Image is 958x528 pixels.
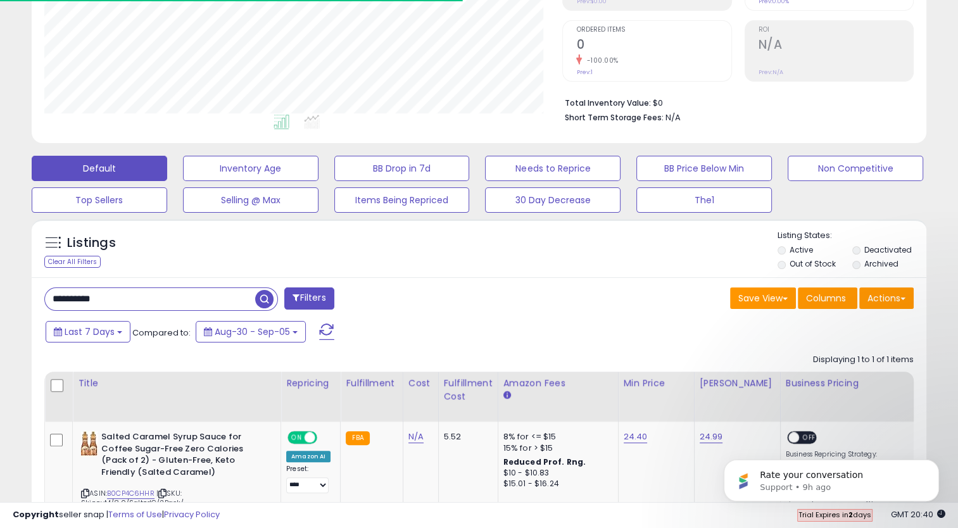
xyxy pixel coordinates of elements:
[864,258,898,269] label: Archived
[107,488,154,499] a: B0CP4C6HHR
[799,432,819,443] span: OFF
[408,377,433,390] div: Cost
[108,508,162,520] a: Terms of Use
[798,287,857,309] button: Columns
[315,432,336,443] span: OFF
[790,244,813,255] label: Active
[705,433,958,522] iframe: Intercom notifications message
[444,377,493,403] div: Fulfillment Cost
[215,325,290,338] span: Aug-30 - Sep-05
[790,258,836,269] label: Out of Stock
[503,456,586,467] b: Reduced Prof. Rng.
[81,431,98,456] img: 51qRvQfpqnL._SL40_.jpg
[13,508,59,520] strong: Copyright
[485,156,621,181] button: Needs to Reprice
[183,156,318,181] button: Inventory Age
[665,111,680,123] span: N/A
[78,377,275,390] div: Title
[564,94,904,110] li: $0
[624,431,648,443] a: 24.40
[13,509,220,521] div: seller snap | |
[786,377,914,390] div: Business Pricing
[101,431,255,481] b: Salted Caramel Syrup Sauce for Coffee Sugar-Free Zero Calories (Pack of 2) - Gluten-Free, Keto Fr...
[564,112,663,123] b: Short Term Storage Fees:
[196,321,306,343] button: Aug-30 - Sep-05
[576,68,592,76] small: Prev: 1
[286,451,331,462] div: Amazon AI
[503,390,511,401] small: Amazon Fees.
[485,187,621,213] button: 30 Day Decrease
[864,244,912,255] label: Deactivated
[759,37,913,54] h2: N/A
[788,156,923,181] button: Non Competitive
[65,325,115,338] span: Last 7 Days
[503,431,608,443] div: 8% for <= $15
[334,187,470,213] button: Items Being Repriced
[564,97,650,108] b: Total Inventory Value:
[286,465,331,493] div: Preset:
[636,187,772,213] button: The1
[334,156,470,181] button: BB Drop in 7d
[503,468,608,479] div: $10 - $10.83
[183,187,318,213] button: Selling @ Max
[576,27,731,34] span: Ordered Items
[576,37,731,54] h2: 0
[503,443,608,454] div: 15% for > $15
[700,431,723,443] a: 24.99
[408,431,424,443] a: N/A
[582,56,618,65] small: -100.00%
[44,256,101,268] div: Clear All Filters
[730,287,796,309] button: Save View
[289,432,305,443] span: ON
[46,321,130,343] button: Last 7 Days
[132,327,191,339] span: Compared to:
[813,354,914,366] div: Displaying 1 to 1 of 1 items
[346,377,397,390] div: Fulfillment
[444,431,488,443] div: 5.52
[759,27,913,34] span: ROI
[32,187,167,213] button: Top Sellers
[806,292,846,305] span: Columns
[164,508,220,520] a: Privacy Policy
[503,377,613,390] div: Amazon Fees
[81,488,184,507] span: | SKU: SkinnyM/8.0/SaltedC/2Pack/
[859,287,914,309] button: Actions
[700,377,775,390] div: [PERSON_NAME]
[778,230,926,242] p: Listing States:
[624,377,689,390] div: Min Price
[67,234,116,252] h5: Listings
[503,479,608,489] div: $15.01 - $16.24
[636,156,772,181] button: BB Price Below Min
[284,287,334,310] button: Filters
[759,68,783,76] small: Prev: N/A
[346,431,369,445] small: FBA
[32,156,167,181] button: Default
[286,377,335,390] div: Repricing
